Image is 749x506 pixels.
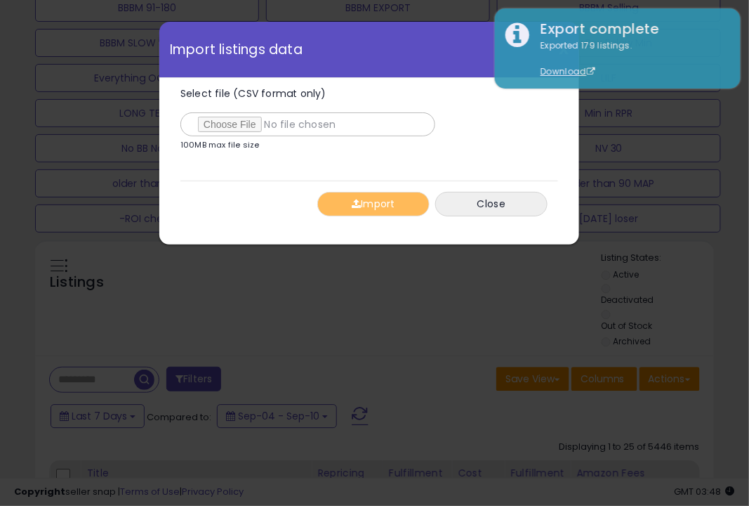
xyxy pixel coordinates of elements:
[180,141,260,149] p: 100MB max file size
[530,39,730,79] div: Exported 179 listings.
[530,19,730,39] div: Export complete
[170,43,303,56] span: Import listings data
[317,192,430,216] button: Import
[541,65,595,77] a: Download
[435,192,548,216] button: Close
[180,86,326,100] span: Select file (CSV format only)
